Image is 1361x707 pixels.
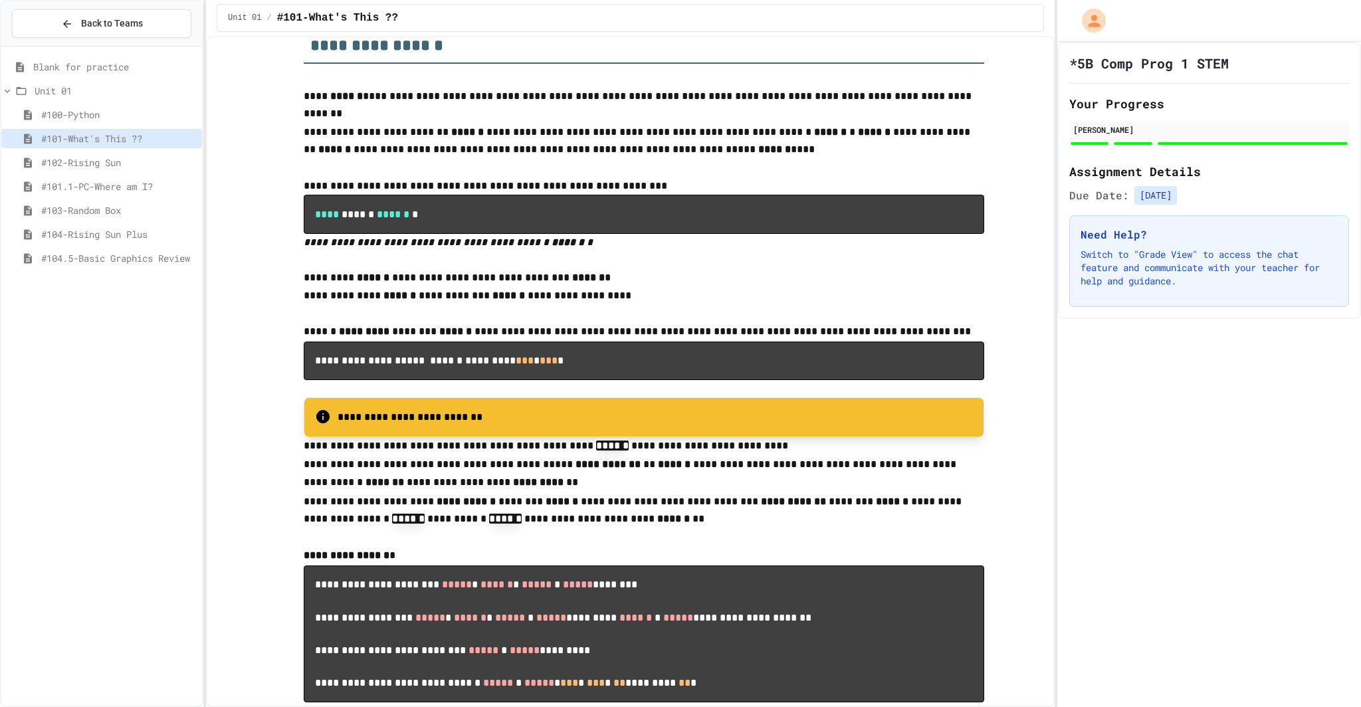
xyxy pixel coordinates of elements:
[1081,227,1338,243] h3: Need Help?
[41,251,197,265] span: #104.5-Basic Graphics Review
[35,84,197,98] span: Unit 01
[1073,124,1345,136] div: [PERSON_NAME]
[1134,186,1177,205] span: [DATE]
[41,203,197,217] span: #103-Random Box
[1081,248,1338,288] p: Switch to "Grade View" to access the chat feature and communicate with your teacher for help and ...
[1069,54,1229,72] h1: *5B Comp Prog 1 STEM
[41,108,197,122] span: #100-Python
[1068,5,1109,36] div: My Account
[41,179,197,193] span: #101.1-PC-Where am I?
[41,227,197,241] span: #104-Rising Sun Plus
[1069,94,1349,113] h2: Your Progress
[81,17,143,31] span: Back to Teams
[277,10,398,26] span: #101-What's This ??
[266,13,271,23] span: /
[1069,187,1129,203] span: Due Date:
[12,9,191,38] button: Back to Teams
[41,155,197,169] span: #102-Rising Sun
[228,13,261,23] span: Unit 01
[33,60,197,74] span: Blank for practice
[1069,162,1349,181] h2: Assignment Details
[41,132,197,146] span: #101-What's This ??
